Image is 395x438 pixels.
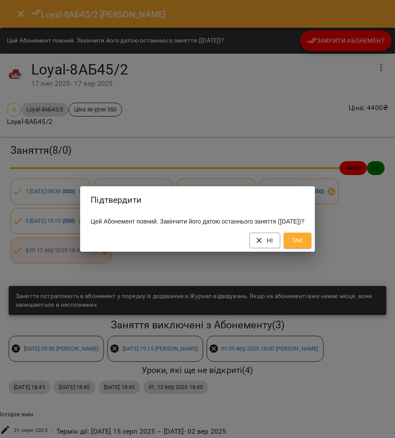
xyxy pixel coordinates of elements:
[80,214,314,229] div: Цей Абонемент повний. Закінчити його датою останнього заняття ([DATE])?
[249,233,280,248] button: Ні
[284,233,311,248] button: Так
[291,235,304,246] span: Так
[91,193,304,207] h2: Підтвердити
[256,235,273,246] span: Ні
